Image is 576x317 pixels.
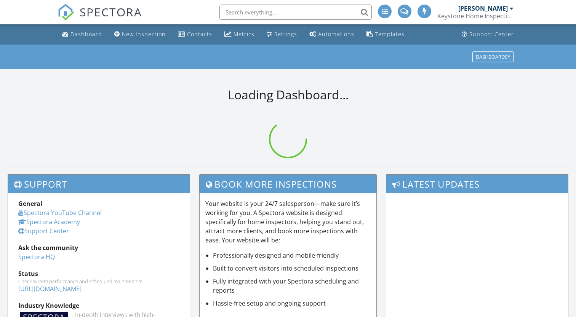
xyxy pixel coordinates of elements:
div: Settings [274,30,297,38]
div: Support Center [469,30,514,38]
div: Dashboard [70,30,102,38]
p: Your website is your 24/7 salesperson—make sure it’s working for you. A Spectora website is desig... [205,199,371,245]
strong: General [18,199,42,208]
img: The Best Home Inspection Software - Spectora [58,4,74,21]
h3: Support [8,175,190,193]
a: Spectora YouTube Channel [18,209,102,217]
div: Metrics [234,30,254,38]
div: Dashboards [476,54,510,59]
li: Professionally designed and mobile-friendly [213,251,371,260]
a: Support Center [18,227,69,235]
a: Metrics [221,27,258,41]
div: Ask the community [18,243,179,252]
a: Spectora Academy [18,218,80,226]
a: Spectora HQ [18,253,55,261]
a: Templates [363,27,408,41]
div: Keystone Home Inspections, LLC [437,12,514,20]
a: New Inspection [111,27,169,41]
div: Check system performance and scheduled maintenance. [18,278,179,284]
h3: Latest Updates [386,175,568,193]
span: SPECTORA [80,4,142,20]
div: Templates [375,30,405,38]
div: New Inspection [122,30,166,38]
a: Support Center [459,27,517,41]
button: Dashboards [472,51,514,62]
a: Automations (Advanced) [306,27,357,41]
a: Settings [264,27,300,41]
div: Status [18,269,179,278]
a: Contacts [175,27,215,41]
div: Industry Knowledge [18,301,179,310]
div: Contacts [187,30,212,38]
li: Built to convert visitors into scheduled inspections [213,264,371,273]
div: Automations [318,30,354,38]
a: Dashboard [59,27,105,41]
a: [URL][DOMAIN_NAME] [18,285,82,293]
input: Search everything... [219,5,372,20]
h3: Book More Inspections [200,175,377,193]
li: Hassle-free setup and ongoing support [213,299,371,308]
div: [PERSON_NAME] [458,5,508,12]
a: SPECTORA [58,10,142,26]
li: Fully integrated with your Spectora scheduling and reports [213,277,371,295]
